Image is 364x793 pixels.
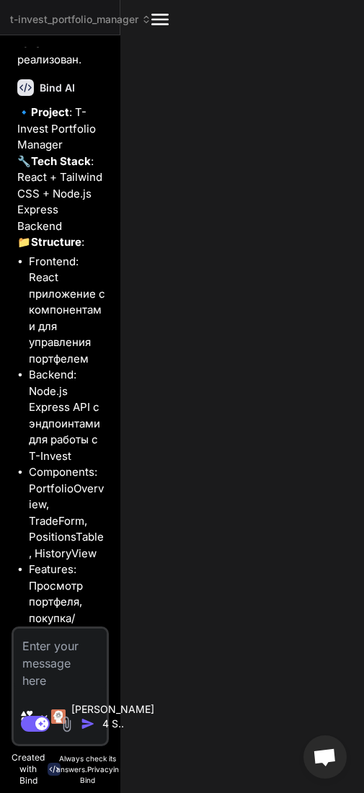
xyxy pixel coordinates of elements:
span: Privacy [87,765,113,774]
img: attachment [58,716,75,732]
img: bind-logo [48,763,61,776]
p: Created with Bind [12,752,45,787]
h6: Bind AI [40,81,75,95]
li: Backend: Node.js Express API с эндпоинтами для работы с T-Invest [29,367,106,464]
div: Open chat [303,735,347,779]
img: Claude 4 Sonnet [51,709,66,724]
span: t-invest_portfolio_manager [10,12,151,27]
img: icon [81,717,95,731]
img: Pick Models [38,711,50,723]
li: Components: PortfolioOverview, TradeForm, PositionsTable, HistoryView [29,464,106,562]
strong: Project [31,105,69,119]
p: Always check its answers. in Bind [56,753,119,786]
li: Features: Просмотр портфеля, покупка/продажа акций, история операций [29,562,106,691]
strong: Structure [31,235,81,249]
li: Frontend: React приложение с компонентами для управления портфелем [29,254,106,368]
strong: Tech Stack [31,154,91,168]
p: 🔹 : T-Invest Portfolio Manager 🔧 : React + Tailwind CSS + Node.js Express Backend 📁 : [17,105,106,251]
p: [PERSON_NAME] 4 S.. [71,702,154,731]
